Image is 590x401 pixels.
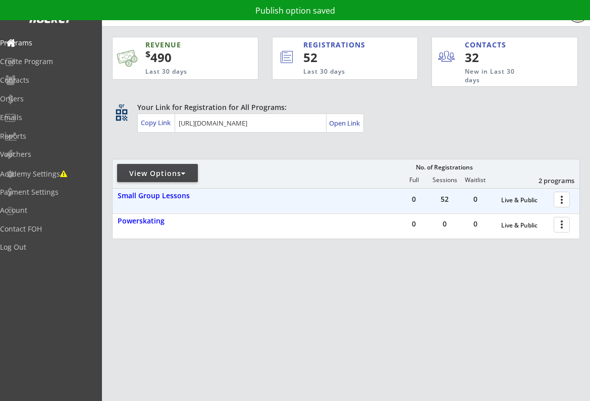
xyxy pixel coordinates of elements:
div: 0 [460,196,491,203]
div: Waitlist [460,177,490,184]
div: Sessions [430,177,460,184]
div: 52 [303,49,384,66]
div: 0 [460,220,491,227]
div: Powerskating [118,217,275,225]
div: Copy Link [141,118,173,127]
sup: $ [145,48,150,60]
div: 52 [430,196,460,203]
div: 0 [399,196,429,203]
div: New in Last 30 days [465,68,530,85]
button: qr_code [114,107,129,123]
div: 2 programs [522,176,574,185]
div: Full [399,177,429,184]
div: Last 30 days [145,68,217,76]
button: more_vert [554,217,570,233]
div: REGISTRATIONS [303,40,377,50]
a: Open Link [329,116,361,130]
div: Open Link [329,119,361,128]
div: No. of Registrations [413,164,475,171]
div: 490 [145,49,226,66]
div: Live & Public [501,197,549,204]
div: Last 30 days [303,68,377,76]
div: Small Group Lessons [118,192,275,200]
div: 32 [465,49,527,66]
div: REVENUE [145,40,217,50]
button: more_vert [554,192,570,207]
div: Your Link for Registration for All Programs: [137,102,549,112]
div: qr [115,102,127,109]
div: View Options [117,168,198,179]
div: 0 [430,220,460,227]
div: 0 [399,220,429,227]
div: CONTACTS [465,40,511,50]
div: Live & Public [501,222,549,229]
